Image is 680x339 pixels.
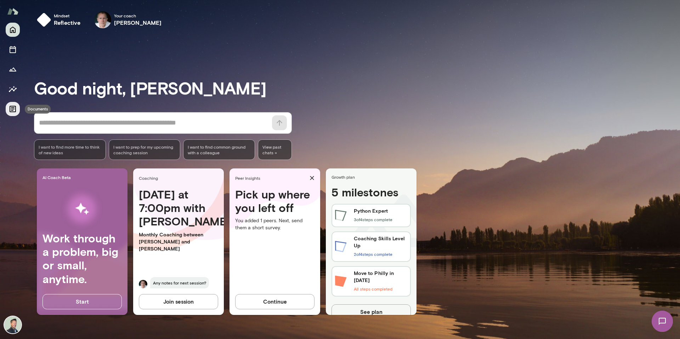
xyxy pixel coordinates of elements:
[139,231,218,252] p: Monthly Coaching between [PERSON_NAME] and [PERSON_NAME]
[42,294,122,309] button: Start
[4,316,21,333] img: Brian Lawrence
[94,11,111,28] img: Mike Lane
[354,235,407,249] h6: Coaching Skills Level Up
[89,8,167,31] div: Mike LaneYour coach[PERSON_NAME]
[6,82,20,96] button: Insights
[34,139,106,160] div: I want to find more time to think of new ideas
[139,175,221,181] span: Coaching
[354,286,392,291] span: All steps completed
[6,23,20,37] button: Home
[235,217,314,231] p: You added 1 peers. Next, send them a short survey.
[6,42,20,57] button: Sessions
[109,139,181,160] div: I want to prep for my upcoming coaching session
[235,175,307,181] span: Peer Insights
[114,13,162,18] span: Your coach
[331,185,411,202] h4: 5 milestones
[54,13,81,18] span: Mindset
[34,78,680,98] h3: Good night, [PERSON_NAME]
[25,105,51,114] div: Documents
[331,174,414,180] span: Growth plan
[6,62,20,76] button: Growth Plan
[188,144,250,155] span: I want to find common ground with a colleague
[37,13,51,27] img: mindset
[7,5,18,18] img: Mento
[150,277,209,288] span: Any notes for next session?
[235,188,314,215] h4: Pick up where you left off
[54,18,81,27] h6: reflective
[331,304,411,319] button: See plan
[183,139,255,160] div: I want to find common ground with a colleague
[42,174,125,180] span: AI Coach Beta
[114,18,162,27] h6: [PERSON_NAME]
[354,252,392,257] span: 2 of 4 steps complete
[139,280,147,288] img: Mike
[34,8,86,31] button: Mindsetreflective
[39,144,101,155] span: I want to find more time to think of new ideas
[113,144,176,155] span: I want to prep for my upcoming coaching session
[51,186,114,231] img: AI Workflows
[354,270,407,284] h6: Move to Philly in [DATE]
[354,217,392,222] span: 3 of 4 steps complete
[258,139,292,160] span: View past chats ->
[235,294,314,309] button: Continue
[139,294,218,309] button: Join session
[354,207,392,214] h6: Python Expert
[139,188,218,228] h4: [DATE] at 7:00pm with [PERSON_NAME]
[42,231,122,286] h4: Work through a problem, big or small, anytime.
[6,102,20,116] button: Documents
